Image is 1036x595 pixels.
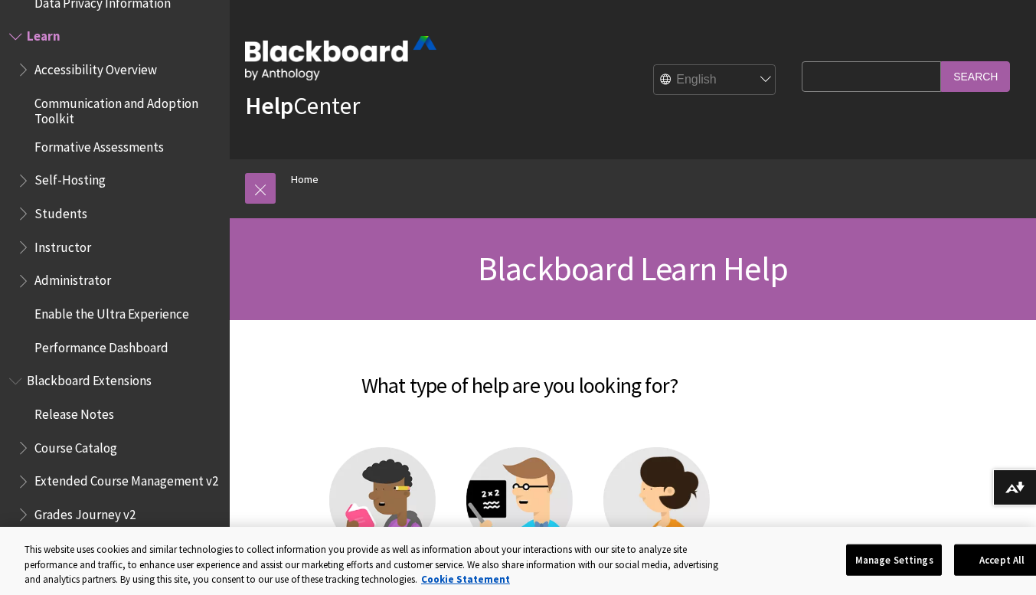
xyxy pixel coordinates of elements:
[34,234,91,255] span: Instructor
[34,401,114,422] span: Release Notes
[34,57,157,77] span: Accessibility Overview
[34,502,136,522] span: Grades Journey v2
[245,351,794,401] h2: What type of help are you looking for?
[245,90,360,121] a: HelpCenter
[34,201,87,221] span: Students
[478,247,788,289] span: Blackboard Learn Help
[25,542,725,587] div: This website uses cookies and similar technologies to collect information you provide as well as ...
[421,573,510,586] a: More information about your privacy, opens in a new tab
[846,544,942,576] button: Manage Settings
[9,24,221,361] nav: Book outline for Blackboard Learn Help
[34,134,164,155] span: Formative Assessments
[27,24,60,44] span: Learn
[654,65,776,96] select: Site Language Selector
[34,90,219,126] span: Communication and Adoption Toolkit
[34,301,189,322] span: Enable the Ultra Experience
[329,447,436,589] a: Student help Student
[34,469,218,489] span: Extended Course Management v2
[34,435,117,456] span: Course Catalog
[466,447,573,589] a: Instructor help Instructor
[329,447,436,554] img: Student help
[603,447,710,554] img: Administrator help
[466,447,573,554] img: Instructor help
[603,447,710,589] a: Administrator help Administrator
[34,168,106,188] span: Self-Hosting
[245,36,436,80] img: Blackboard by Anthology
[34,268,111,289] span: Administrator
[245,90,293,121] strong: Help
[291,170,319,189] a: Home
[34,335,168,355] span: Performance Dashboard
[941,61,1010,91] input: Search
[27,368,152,389] span: Blackboard Extensions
